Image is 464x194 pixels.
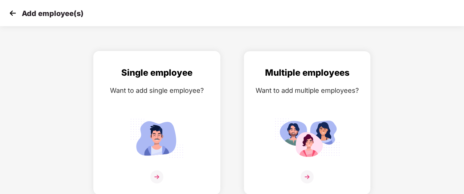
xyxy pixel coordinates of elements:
img: svg+xml;base64,PHN2ZyB4bWxucz0iaHR0cDovL3d3dy53My5vcmcvMjAwMC9zdmciIHdpZHRoPSIzNiIgaGVpZ2h0PSIzNi... [301,170,314,183]
div: Want to add single employee? [101,85,213,96]
p: Add employee(s) [22,9,84,18]
div: Multiple employees [251,66,363,80]
div: Want to add multiple employees? [251,85,363,96]
img: svg+xml;base64,PHN2ZyB4bWxucz0iaHR0cDovL3d3dy53My5vcmcvMjAwMC9zdmciIGlkPSJTaW5nbGVfZW1wbG95ZWUiIH... [124,115,190,161]
img: svg+xml;base64,PHN2ZyB4bWxucz0iaHR0cDovL3d3dy53My5vcmcvMjAwMC9zdmciIHdpZHRoPSIzNiIgaGVpZ2h0PSIzNi... [150,170,163,183]
div: Single employee [101,66,213,80]
img: svg+xml;base64,PHN2ZyB4bWxucz0iaHR0cDovL3d3dy53My5vcmcvMjAwMC9zdmciIHdpZHRoPSIzMCIgaGVpZ2h0PSIzMC... [7,8,18,19]
img: svg+xml;base64,PHN2ZyB4bWxucz0iaHR0cDovL3d3dy53My5vcmcvMjAwMC9zdmciIGlkPSJNdWx0aXBsZV9lbXBsb3llZS... [274,115,340,161]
